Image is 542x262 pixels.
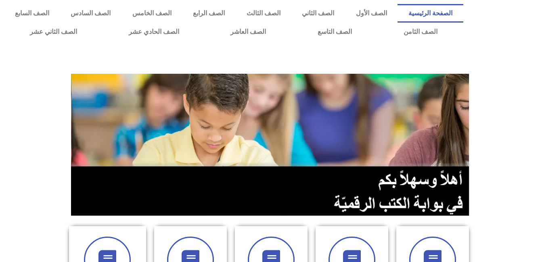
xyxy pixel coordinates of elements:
[4,23,103,41] a: الصف الثاني عشر
[236,4,291,23] a: الصف الثالث
[291,4,345,23] a: الصف الثاني
[4,4,60,23] a: الصف السابع
[182,4,235,23] a: الصف الرابع
[378,23,463,41] a: الصف الثامن
[60,4,121,23] a: الصف السادس
[345,4,398,23] a: الصف الأول
[205,23,292,41] a: الصف العاشر
[103,23,205,41] a: الصف الحادي عشر
[292,23,378,41] a: الصف التاسع
[398,4,463,23] a: الصفحة الرئيسية
[121,4,182,23] a: الصف الخامس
